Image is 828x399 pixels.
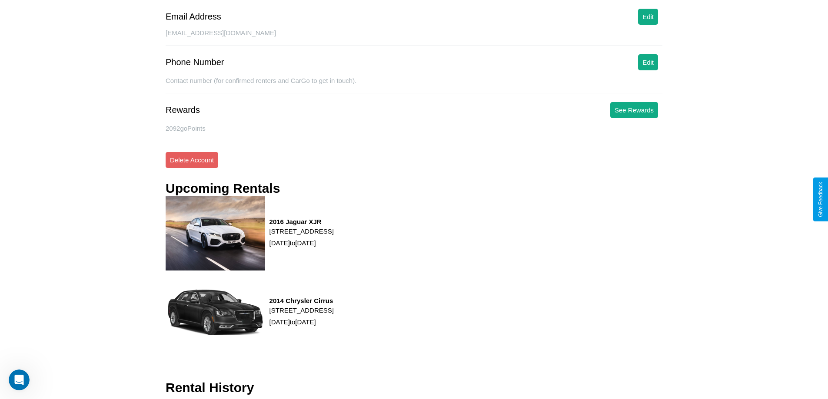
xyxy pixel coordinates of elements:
div: [EMAIL_ADDRESS][DOMAIN_NAME] [166,29,662,46]
button: Edit [638,9,658,25]
p: [DATE] to [DATE] [269,316,334,328]
img: rental [166,275,265,350]
iframe: Intercom live chat [9,369,30,390]
button: Delete Account [166,152,218,168]
h3: Rental History [166,380,254,395]
div: Give Feedback [818,182,824,217]
button: Edit [638,54,658,70]
p: [DATE] to [DATE] [269,237,334,249]
div: Contact number (for confirmed renters and CarGo to get in touch). [166,77,662,93]
p: [STREET_ADDRESS] [269,225,334,237]
img: rental [166,196,265,270]
p: [STREET_ADDRESS] [269,304,334,316]
div: Email Address [166,12,221,22]
div: Rewards [166,105,200,115]
h3: Upcoming Rentals [166,181,280,196]
p: 2092 goPoints [166,122,662,134]
button: See Rewards [610,102,658,118]
h3: 2016 Jaguar XJR [269,218,334,225]
div: Phone Number [166,57,224,67]
h3: 2014 Chrysler Cirrus [269,297,334,304]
